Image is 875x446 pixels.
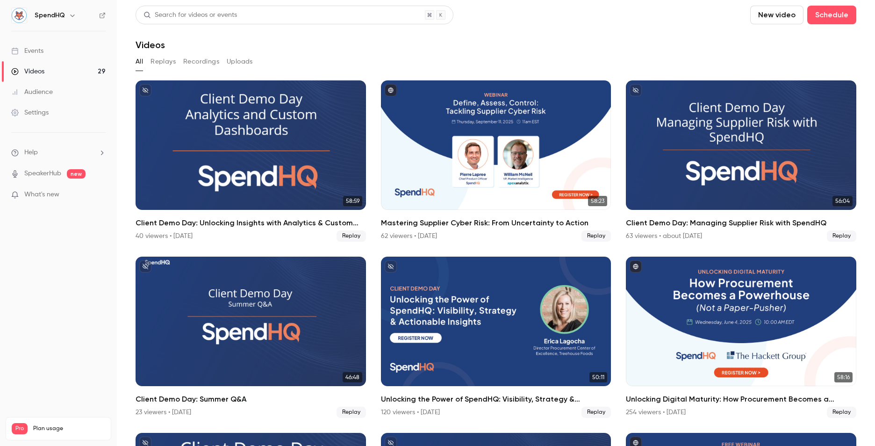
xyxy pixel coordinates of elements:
[589,372,607,382] span: 50:11
[139,84,151,96] button: unpublished
[11,46,43,56] div: Events
[381,80,611,242] li: Mastering Supplier Cyber Risk: From Uncertainty to Action
[24,148,38,158] span: Help
[136,257,366,418] a: 46:48Client Demo Day: Summer Q&A23 viewers • [DATE]Replay
[136,231,193,241] div: 40 viewers • [DATE]
[24,169,61,179] a: SpeakerHub
[626,80,856,242] li: Client Demo Day: Managing Supplier Risk with SpendHQ
[381,217,611,229] h2: Mastering Supplier Cyber Risk: From Uncertainty to Action
[136,39,165,50] h1: Videos
[337,407,366,418] span: Replay
[381,394,611,405] h2: Unlocking the Power of SpendHQ: Visibility, Strategy & Actionable Insights
[136,394,366,405] h2: Client Demo Day: Summer Q&A
[381,257,611,418] li: Unlocking the Power of SpendHQ: Visibility, Strategy & Actionable Insights
[94,191,106,199] iframe: Noticeable Trigger
[581,230,611,242] span: Replay
[24,190,59,200] span: What's new
[385,84,397,96] button: published
[183,54,219,69] button: Recordings
[581,407,611,418] span: Replay
[385,260,397,273] button: unpublished
[11,67,44,76] div: Videos
[626,257,856,418] li: Unlocking Digital Maturity: How Procurement Becomes a Powerhouse (Not a Paper-Pusher)
[136,54,143,69] button: All
[630,84,642,96] button: unpublished
[227,54,253,69] button: Uploads
[626,80,856,242] a: 56:04Client Demo Day: Managing Supplier Risk with SpendHQ63 viewers • about [DATE]Replay
[11,87,53,97] div: Audience
[626,217,856,229] h2: Client Demo Day: Managing Supplier Risk with SpendHQ
[136,80,366,242] a: 58:59Client Demo Day: Unlocking Insights with Analytics & Custom Dashboards40 viewers • [DATE]Replay
[12,423,28,434] span: Pro
[827,230,856,242] span: Replay
[136,217,366,229] h2: Client Demo Day: Unlocking Insights with Analytics & Custom Dashboards
[151,54,176,69] button: Replays
[136,408,191,417] div: 23 viewers • [DATE]
[807,6,856,24] button: Schedule
[832,196,853,206] span: 56:04
[35,11,65,20] h6: SpendHQ
[626,231,702,241] div: 63 viewers • about [DATE]
[343,196,362,206] span: 58:59
[143,10,237,20] div: Search for videos or events
[11,148,106,158] li: help-dropdown-opener
[11,108,49,117] div: Settings
[827,407,856,418] span: Replay
[136,6,856,440] section: Videos
[67,169,86,179] span: new
[139,260,151,273] button: unpublished
[381,80,611,242] a: 58:23Mastering Supplier Cyber Risk: From Uncertainty to Action62 viewers • [DATE]Replay
[626,394,856,405] h2: Unlocking Digital Maturity: How Procurement Becomes a Powerhouse (Not a Paper-Pusher)
[834,372,853,382] span: 58:16
[136,80,366,242] li: Client Demo Day: Unlocking Insights with Analytics & Custom Dashboards
[381,408,440,417] div: 120 viewers • [DATE]
[381,257,611,418] a: 50:11Unlocking the Power of SpendHQ: Visibility, Strategy & Actionable Insights120 viewers • [DAT...
[12,8,27,23] img: SpendHQ
[33,425,105,432] span: Plan usage
[381,231,437,241] div: 62 viewers • [DATE]
[136,257,366,418] li: Client Demo Day: Summer Q&A
[337,230,366,242] span: Replay
[626,257,856,418] a: 58:16Unlocking Digital Maturity: How Procurement Becomes a Powerhouse (Not a Paper-Pusher)254 vie...
[626,408,686,417] div: 254 viewers • [DATE]
[343,372,362,382] span: 46:48
[630,260,642,273] button: published
[750,6,803,24] button: New video
[588,196,607,206] span: 58:23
